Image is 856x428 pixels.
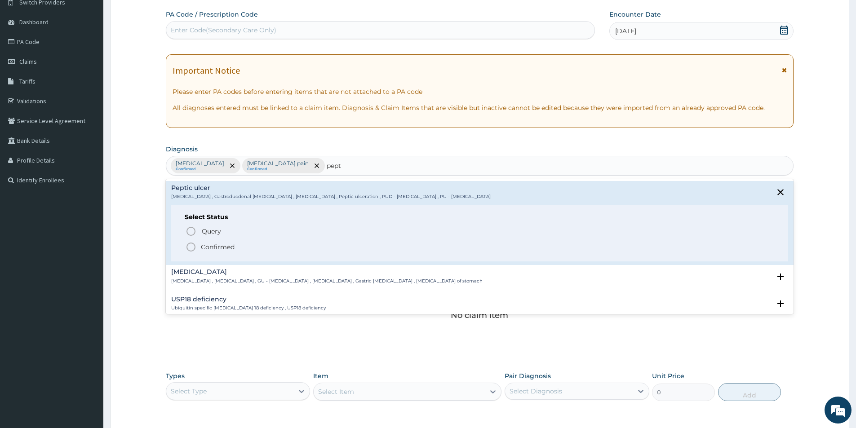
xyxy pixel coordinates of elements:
small: Confirmed [247,167,309,172]
i: open select status [775,298,786,309]
p: Please enter PA codes before entering items that are not attached to a PA code [173,87,787,96]
p: No claim item [451,311,508,320]
i: open select status [775,271,786,282]
i: status option query [186,226,196,237]
span: Query [202,227,221,236]
div: Enter Code(Secondary Care Only) [171,26,276,35]
i: close select status [775,187,786,198]
button: Add [718,383,781,401]
img: d_794563401_company_1708531726252_794563401 [17,45,36,67]
h6: Select Status [185,214,775,221]
span: remove selection option [313,162,321,170]
span: Dashboard [19,18,49,26]
div: Select Type [171,387,207,396]
small: Confirmed [176,167,224,172]
label: Unit Price [652,371,684,380]
textarea: Type your message and hit 'Enter' [4,245,171,277]
p: [MEDICAL_DATA] , Gastroduodenal [MEDICAL_DATA] , [MEDICAL_DATA] , Peptic ulceration , PUD - [MEDI... [171,194,491,200]
i: status option filled [186,242,196,252]
span: Claims [19,57,37,66]
div: Select Diagnosis [510,387,562,396]
label: Diagnosis [166,145,198,154]
p: [MEDICAL_DATA] [176,160,224,167]
span: remove selection option [228,162,236,170]
label: Types [166,372,185,380]
label: Item [313,371,328,380]
h1: Important Notice [173,66,240,75]
label: Pair Diagnosis [505,371,551,380]
h4: [MEDICAL_DATA] [171,269,483,275]
span: We're online! [52,113,124,204]
span: Tariffs [19,77,35,85]
label: PA Code / Prescription Code [166,10,258,19]
h4: USP18 deficiency [171,296,326,303]
label: Encounter Date [609,10,661,19]
p: Confirmed [201,243,235,252]
span: [DATE] [615,26,636,35]
p: [MEDICAL_DATA] pain [247,160,309,167]
h4: Peptic ulcer [171,185,491,191]
p: [MEDICAL_DATA] , [MEDICAL_DATA] , GU - [MEDICAL_DATA] , [MEDICAL_DATA] , Gastric [MEDICAL_DATA] ,... [171,278,483,284]
div: Chat with us now [47,50,151,62]
p: Ubiquitin specific [MEDICAL_DATA] 18 deficiency , USP18 deficiency [171,305,326,311]
div: Minimize live chat window [147,4,169,26]
p: All diagnoses entered must be linked to a claim item. Diagnosis & Claim Items that are visible bu... [173,103,787,112]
